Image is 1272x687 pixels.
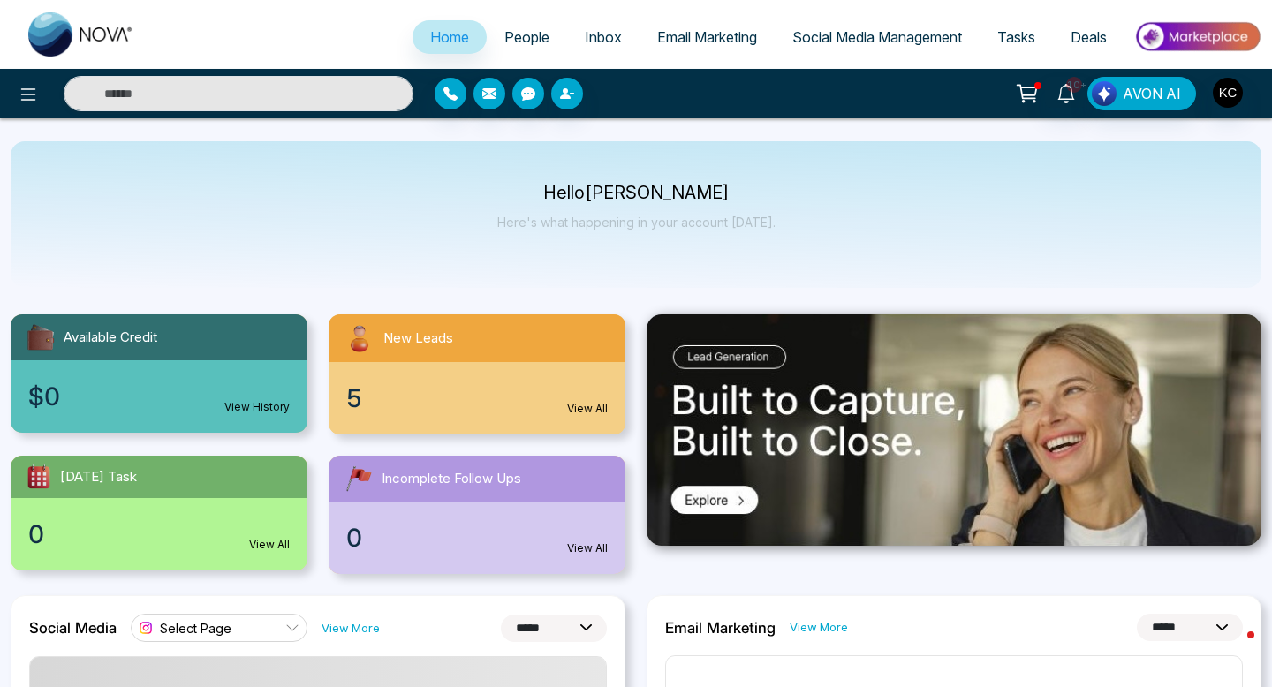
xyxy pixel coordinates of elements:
[346,519,362,556] span: 0
[790,619,848,636] a: View More
[318,456,636,574] a: Incomplete Follow Ups0View All
[665,619,776,637] h2: Email Marketing
[29,619,117,637] h2: Social Media
[487,20,567,54] a: People
[792,28,962,46] span: Social Media Management
[1212,627,1254,669] iframe: Intercom live chat
[1133,17,1261,57] img: Market-place.gif
[318,314,636,434] a: New Leads5View All
[160,620,231,637] span: Select Page
[28,12,134,57] img: Nova CRM Logo
[567,401,608,417] a: View All
[60,467,137,487] span: [DATE] Task
[1053,20,1124,54] a: Deals
[1092,81,1117,106] img: Lead Flow
[224,399,290,415] a: View History
[497,215,776,230] p: Here's what happening in your account [DATE].
[430,28,469,46] span: Home
[28,378,60,415] span: $0
[346,380,362,417] span: 5
[25,463,53,491] img: todayTask.svg
[640,20,775,54] a: Email Marketing
[1071,28,1107,46] span: Deals
[28,516,44,553] span: 0
[567,20,640,54] a: Inbox
[1045,77,1087,108] a: 10+
[343,321,376,355] img: newLeads.svg
[249,537,290,553] a: View All
[413,20,487,54] a: Home
[383,328,453,349] span: New Leads
[322,620,380,637] a: View More
[137,619,155,637] img: instagram
[585,28,622,46] span: Inbox
[497,185,776,200] p: Hello [PERSON_NAME]
[657,28,757,46] span: Email Marketing
[504,28,549,46] span: People
[343,463,375,494] img: followUps.svg
[1066,77,1082,93] span: 10+
[25,321,57,353] img: availableCredit.svg
[1087,77,1196,110] button: AVON AI
[980,20,1053,54] a: Tasks
[1123,83,1181,104] span: AVON AI
[997,28,1035,46] span: Tasks
[1213,78,1243,108] img: User Avatar
[647,314,1261,546] img: .
[382,469,521,489] span: Incomplete Follow Ups
[567,540,608,556] a: View All
[64,328,157,348] span: Available Credit
[775,20,980,54] a: Social Media Management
